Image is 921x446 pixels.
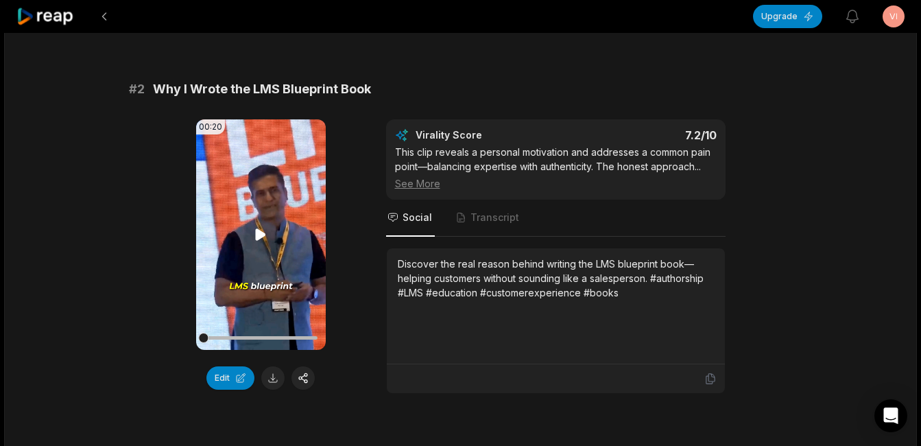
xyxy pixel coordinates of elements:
div: Open Intercom Messenger [874,399,907,432]
div: Virality Score [416,128,563,142]
div: 7.2 /10 [569,128,717,142]
button: Edit [206,366,254,390]
button: Upgrade [753,5,822,28]
div: This clip reveals a personal motivation and addresses a common pain point—balancing expertise wit... [395,145,717,191]
div: Discover the real reason behind writing the LMS blueprint book—helping customers without sounding... [398,257,714,300]
span: Transcript [470,211,519,224]
nav: Tabs [386,200,726,237]
video: Your browser does not support mp4 format. [196,119,326,350]
span: # 2 [129,80,145,99]
div: See More [395,176,717,191]
span: Social [403,211,432,224]
span: Why I Wrote the LMS Blueprint Book [153,80,371,99]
